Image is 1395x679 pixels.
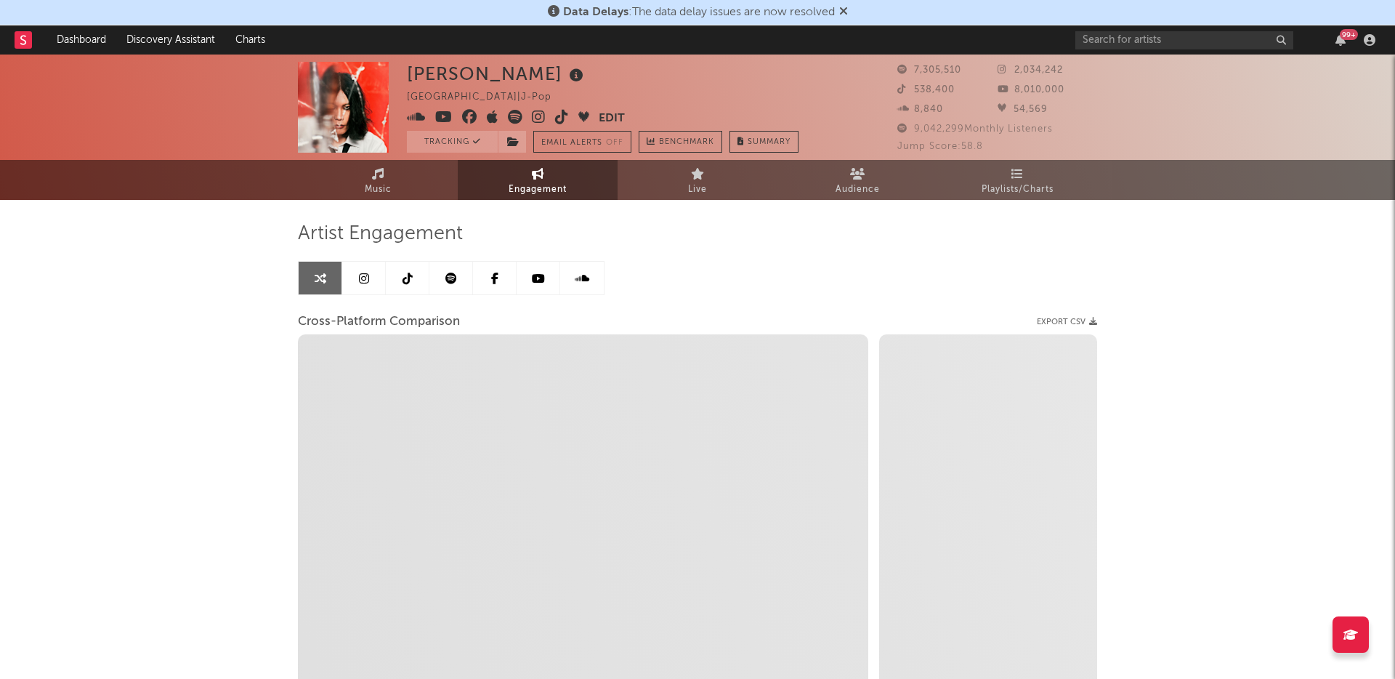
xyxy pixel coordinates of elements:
[46,25,116,55] a: Dashboard
[688,181,707,198] span: Live
[1340,29,1358,40] div: 99 +
[365,181,392,198] span: Music
[897,124,1053,134] span: 9,042,299 Monthly Listeners
[225,25,275,55] a: Charts
[509,181,567,198] span: Engagement
[298,225,463,243] span: Artist Engagement
[937,160,1097,200] a: Playlists/Charts
[897,85,955,95] span: 538,400
[606,139,623,147] em: Off
[1075,31,1293,49] input: Search for artists
[897,142,983,151] span: Jump Score: 58.8
[998,85,1064,95] span: 8,010,000
[618,160,777,200] a: Live
[659,134,714,151] span: Benchmark
[1335,34,1346,46] button: 99+
[836,181,880,198] span: Audience
[777,160,937,200] a: Audience
[458,160,618,200] a: Engagement
[729,131,798,153] button: Summary
[533,131,631,153] button: Email AlertsOff
[639,131,722,153] a: Benchmark
[748,138,790,146] span: Summary
[998,65,1063,75] span: 2,034,242
[982,181,1054,198] span: Playlists/Charts
[407,89,568,106] div: [GEOGRAPHIC_DATA] | J-Pop
[563,7,835,18] span: : The data delay issues are now resolved
[897,65,961,75] span: 7,305,510
[599,110,625,128] button: Edit
[407,131,498,153] button: Tracking
[116,25,225,55] a: Discovery Assistant
[298,313,460,331] span: Cross-Platform Comparison
[563,7,628,18] span: Data Delays
[1037,318,1097,326] button: Export CSV
[407,62,587,86] div: [PERSON_NAME]
[839,7,848,18] span: Dismiss
[897,105,943,114] span: 8,840
[298,160,458,200] a: Music
[998,105,1048,114] span: 54,569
